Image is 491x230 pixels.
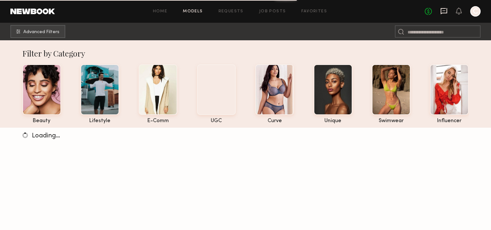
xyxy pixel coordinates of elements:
[259,9,286,14] a: Job Posts
[32,133,60,139] span: Loading…
[197,118,236,124] div: UGC
[372,118,410,124] div: swimwear
[301,9,327,14] a: Favorites
[22,118,61,124] div: beauty
[314,118,352,124] div: unique
[219,9,244,14] a: Requests
[10,25,65,38] button: Advanced Filters
[183,9,203,14] a: Models
[470,6,481,17] a: C
[23,30,59,34] span: Advanced Filters
[22,48,469,58] div: Filter by Category
[153,9,168,14] a: Home
[81,118,119,124] div: lifestyle
[255,118,294,124] div: curve
[139,118,177,124] div: e-comm
[430,118,469,124] div: influencer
